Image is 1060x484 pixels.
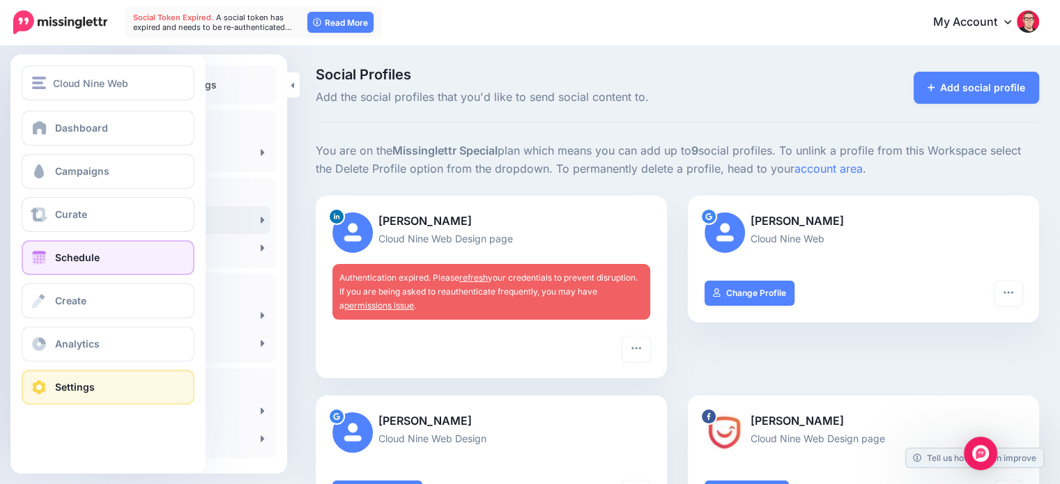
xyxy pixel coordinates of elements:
[53,75,128,91] span: Cloud Nine Web
[55,338,100,350] span: Analytics
[55,165,109,177] span: Campaigns
[919,6,1039,40] a: My Account
[705,430,1022,446] p: Cloud Nine Web Design page
[22,327,194,361] a: Analytics
[332,231,650,247] p: Cloud Nine Web Design page
[705,412,744,453] img: 322687153_2340027252822991_1344091351338408608_n-bsa135792.jpg
[307,12,374,33] a: Read More
[906,448,1043,467] a: Tell us how we can improve
[133,13,214,22] span: Social Token Expired.
[55,208,87,220] span: Curate
[316,68,791,81] span: Social Profiles
[332,412,650,430] p: [PERSON_NAME]
[964,437,997,470] div: Open Intercom Messenger
[316,88,791,107] span: Add the social profiles that you'd like to send social content to.
[794,162,863,175] a: account area
[705,281,794,306] a: Change Profile
[914,72,1040,104] a: Add social profile
[22,111,194,146] a: Dashboard
[22,154,194,189] a: Campaigns
[22,370,194,405] a: Settings
[705,412,1022,430] p: [PERSON_NAME]
[22,283,194,318] a: Create
[705,212,745,253] img: user_default_image.png
[392,143,498,157] b: Missinglettr Special
[55,122,108,134] span: Dashboard
[332,212,373,253] img: user_default_image.png
[705,231,1022,247] p: Cloud Nine Web
[13,10,107,34] img: Missinglettr
[332,412,373,453] img: user_default_image.png
[332,212,650,231] p: [PERSON_NAME]
[55,251,100,263] span: Schedule
[332,430,650,446] p: Cloud Nine Web Design
[344,300,414,311] a: permissions issue
[705,212,1022,231] p: [PERSON_NAME]
[55,295,86,306] span: Create
[133,13,292,32] span: A social token has expired and needs to be re-authenticated…
[22,197,194,232] a: Curate
[316,142,1039,178] p: You are on the plan which means you can add up to social profiles. To unlink a profile from this ...
[339,272,638,311] span: Authentication expired. Please your credentials to prevent disruption. If you are being asked to ...
[22,240,194,275] a: Schedule
[691,143,698,157] b: 9
[32,77,46,89] img: menu.png
[55,381,95,393] span: Settings
[459,272,488,283] a: refresh
[22,65,194,100] button: Cloud Nine Web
